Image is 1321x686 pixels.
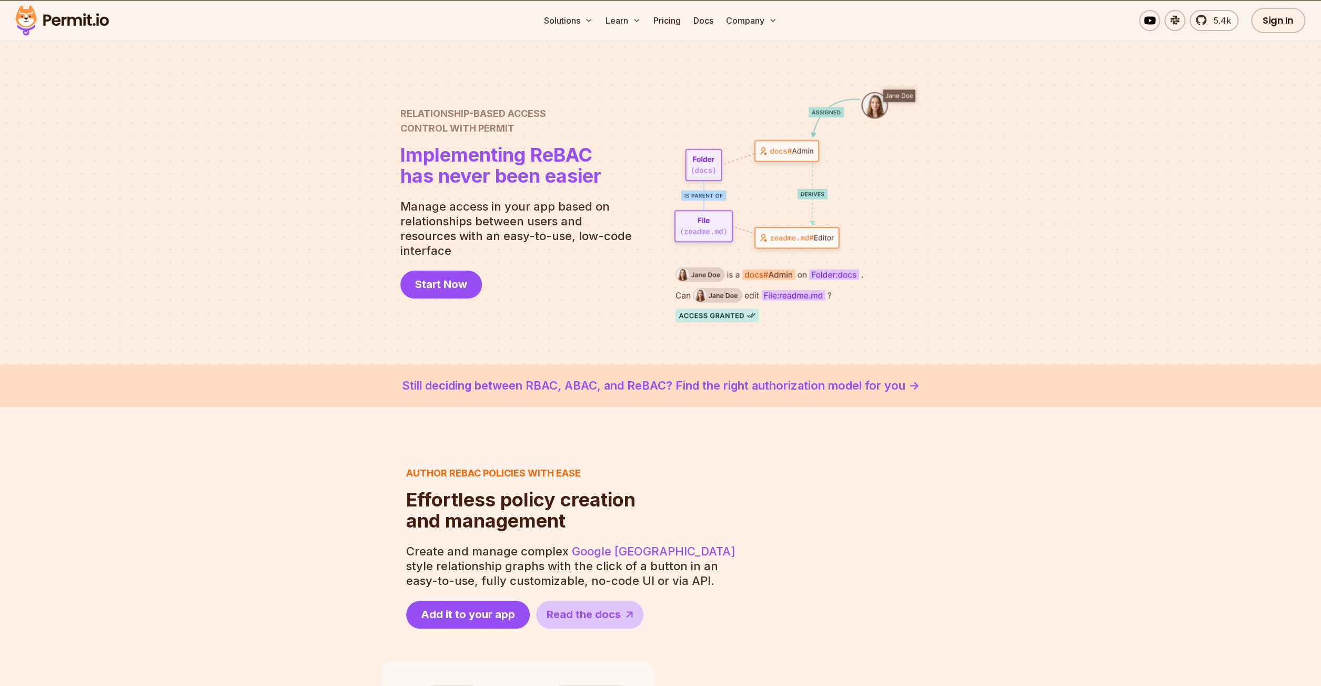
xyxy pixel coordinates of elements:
[572,544,735,558] a: Google [GEOGRAPHIC_DATA]
[689,10,718,31] a: Docs
[540,10,597,31] button: Solutions
[421,607,515,622] span: Add it to your app
[400,271,482,299] a: Start Now
[400,106,601,121] span: Relationship-Based Access
[406,544,738,588] p: Create and manage complex style relationship graphs with the click of a button in an easy-to-use,...
[406,601,530,629] a: Add it to your app
[406,466,636,481] h3: Author ReBAC policies with ease
[400,106,601,136] h2: Control with Permit
[415,277,467,292] span: Start Now
[400,144,601,165] span: Implementing ReBAC
[400,199,640,258] p: Manage access in your app based on relationships between users and resources with an easy-to-use,...
[11,3,114,38] img: Permit logo
[1251,8,1305,33] a: Sign In
[601,10,645,31] button: Learn
[1207,14,1231,27] span: 5.4k
[25,377,1296,394] a: Still deciding between RBAC, ABAC, and ReBAC? Find the right authorization model for you ->
[536,601,643,629] a: Read the docs
[547,607,621,622] span: Read the docs
[722,10,781,31] button: Company
[400,144,601,186] h1: has never been easier
[1189,10,1238,31] a: 5.4k
[649,10,685,31] a: Pricing
[406,489,636,510] span: Effortless policy creation
[406,489,636,531] h2: and management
